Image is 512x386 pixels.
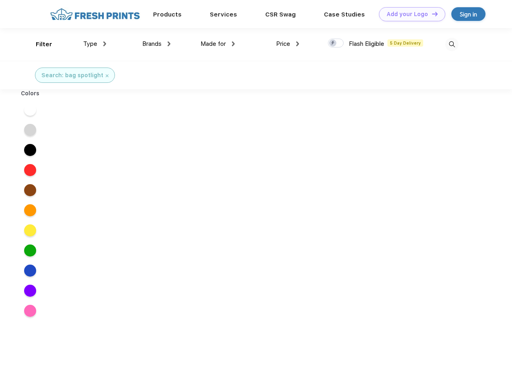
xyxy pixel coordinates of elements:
[349,40,384,47] span: Flash Eligible
[387,11,428,18] div: Add your Logo
[445,38,459,51] img: desktop_search.svg
[153,11,182,18] a: Products
[106,74,109,77] img: filter_cancel.svg
[15,89,46,98] div: Colors
[460,10,477,19] div: Sign in
[296,41,299,46] img: dropdown.png
[48,7,142,21] img: fo%20logo%202.webp
[103,41,106,46] img: dropdown.png
[36,40,52,49] div: Filter
[451,7,485,21] a: Sign in
[41,71,103,80] div: Search: bag spotlight
[142,40,162,47] span: Brands
[83,40,97,47] span: Type
[232,41,235,46] img: dropdown.png
[432,12,438,16] img: DT
[276,40,290,47] span: Price
[168,41,170,46] img: dropdown.png
[201,40,226,47] span: Made for
[387,39,423,47] span: 5 Day Delivery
